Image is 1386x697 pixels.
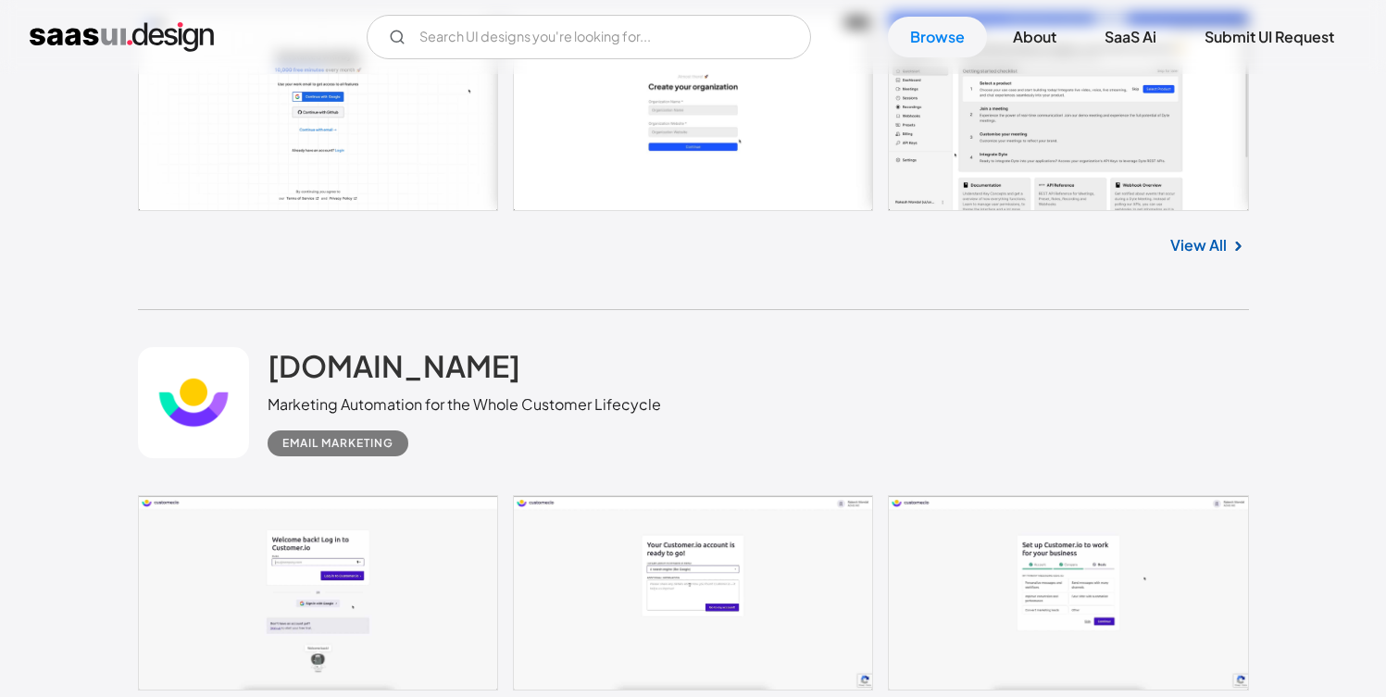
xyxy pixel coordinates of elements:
a: Submit UI Request [1182,17,1356,57]
a: About [991,17,1079,57]
h2: [DOMAIN_NAME] [268,347,520,384]
a: Browse [888,17,987,57]
div: Marketing Automation for the Whole Customer Lifecycle [268,393,661,416]
input: Search UI designs you're looking for... [367,15,811,59]
a: [DOMAIN_NAME] [268,347,520,393]
a: View All [1170,234,1227,256]
a: home [30,22,214,52]
div: Email Marketing [282,432,393,454]
form: Email Form [367,15,811,59]
a: SaaS Ai [1082,17,1179,57]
